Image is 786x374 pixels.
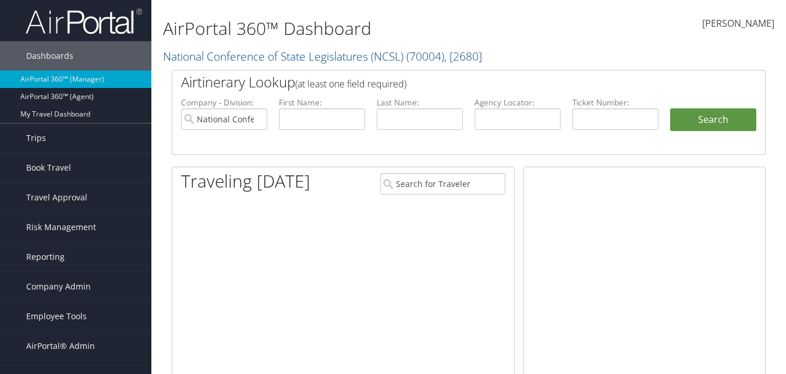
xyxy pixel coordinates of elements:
[26,124,46,153] span: Trips
[702,6,774,42] a: [PERSON_NAME]
[26,331,95,361] span: AirPortal® Admin
[406,48,444,64] span: ( 70004 )
[702,17,774,30] span: [PERSON_NAME]
[295,77,406,90] span: (at least one field required)
[181,72,707,92] h2: Airtinerary Lookup
[26,153,71,182] span: Book Travel
[444,48,482,64] span: , [ 2680 ]
[26,272,91,301] span: Company Admin
[475,97,561,108] label: Agency Locator:
[572,97,658,108] label: Ticket Number:
[26,302,87,331] span: Employee Tools
[163,16,571,41] h1: AirPortal 360™ Dashboard
[26,213,96,242] span: Risk Management
[380,173,505,195] input: Search for Traveler
[26,8,142,35] img: airportal-logo.png
[670,108,756,132] button: Search
[26,242,65,271] span: Reporting
[377,97,463,108] label: Last Name:
[181,97,267,108] label: Company - Division:
[26,41,73,70] span: Dashboards
[163,48,482,64] a: National Conference of State Legislatures (NCSL)
[26,183,87,212] span: Travel Approval
[279,97,365,108] label: First Name:
[181,169,310,193] h1: Traveling [DATE]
